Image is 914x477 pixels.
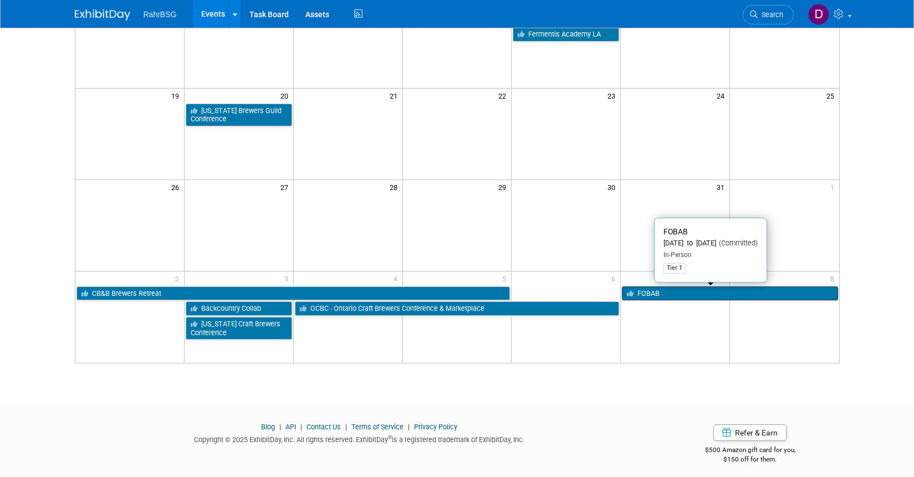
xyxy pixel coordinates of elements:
[661,438,840,464] div: $500 Amazon gift card for you,
[663,239,758,248] div: [DATE] to [DATE]
[405,423,412,431] span: |
[279,89,293,102] span: 20
[170,180,184,194] span: 26
[610,271,620,285] span: 6
[497,180,511,194] span: 29
[663,251,692,259] span: In-Person
[75,432,645,445] div: Copyright © 2025 ExhibitDay, Inc. All rights reserved. ExhibitDay is a registered trademark of Ex...
[716,180,729,194] span: 31
[295,301,620,316] a: OCBC - Ontario Craft Brewers Conference & Marketplace
[829,180,839,194] span: 1
[392,271,402,285] span: 4
[389,180,402,194] span: 28
[713,424,787,441] a: Refer & Earn
[513,27,619,42] a: Fermentis Academy LA
[414,423,457,431] a: Privacy Policy
[277,423,284,431] span: |
[75,9,130,20] img: ExhibitDay
[606,180,620,194] span: 30
[661,455,840,464] div: $150 off for them.
[186,301,292,316] a: Backcountry Collab
[716,239,758,247] span: (Committed)
[343,423,350,431] span: |
[829,271,839,285] span: 8
[170,89,184,102] span: 19
[716,89,729,102] span: 24
[743,5,794,24] a: Search
[186,104,292,126] a: [US_STATE] Brewers Guild Conference
[497,89,511,102] span: 22
[174,271,184,285] span: 2
[825,89,839,102] span: 25
[279,180,293,194] span: 27
[622,286,838,301] a: FOBAB
[261,423,275,431] a: Blog
[663,263,686,273] div: Tier 1
[606,89,620,102] span: 23
[758,11,783,19] span: Search
[663,227,688,236] span: FOBAB
[307,423,341,431] a: Contact Us
[501,271,511,285] span: 5
[76,286,510,301] a: CB&B Brewers Retreat
[285,423,296,431] a: API
[808,4,829,25] img: Dan Kearney
[388,434,392,440] sup: ®
[351,423,404,431] a: Terms of Service
[144,10,177,19] span: RahrBSG
[283,271,293,285] span: 3
[186,317,292,340] a: [US_STATE] Craft Brewers Conference
[389,89,402,102] span: 21
[298,423,305,431] span: |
